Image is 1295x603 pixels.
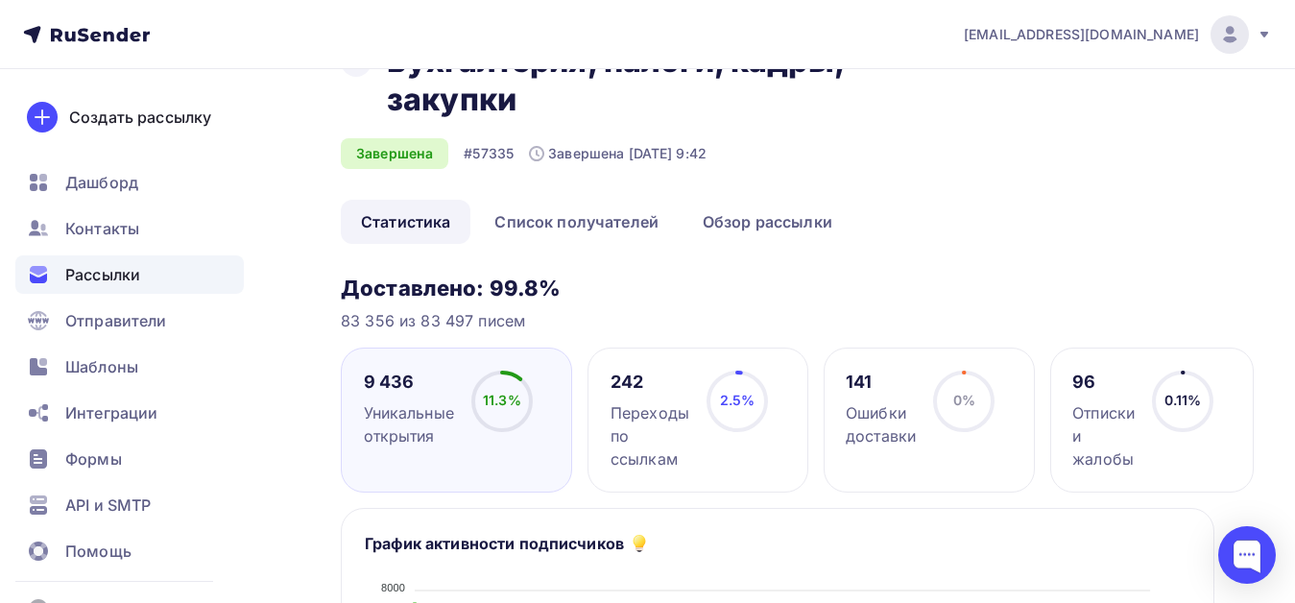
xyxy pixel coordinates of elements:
div: Завершена [341,138,448,169]
span: Рассылки [65,263,140,286]
div: 141 [846,371,916,394]
div: 242 [611,371,689,394]
a: Формы [15,440,244,478]
div: Ошибки доставки [846,401,916,447]
a: Список получателей [474,200,679,244]
span: 11.3% [483,392,521,408]
span: Отправители [65,309,167,332]
span: API и SMTP [65,494,151,517]
span: [EMAIL_ADDRESS][DOMAIN_NAME] [964,25,1199,44]
a: Контакты [15,209,244,248]
div: 9 436 [364,371,454,394]
div: Завершена [DATE] 9:42 [529,144,707,163]
h3: Доставлено: 99.8% [341,275,1214,301]
div: Переходы по ссылкам [611,401,689,470]
span: Контакты [65,217,139,240]
h5: График активности подписчиков [365,532,624,555]
span: 2.5% [720,392,755,408]
tspan: 8000 [381,582,405,593]
span: Формы [65,447,122,470]
a: Шаблоны [15,348,244,386]
a: Обзор рассылки [683,200,852,244]
div: Уникальные открытия [364,401,454,447]
a: Отправители [15,301,244,340]
a: Дашборд [15,163,244,202]
div: #57335 [464,144,514,163]
div: 83 356 из 83 497 писем [341,309,1214,332]
div: Отписки и жалобы [1072,401,1135,470]
span: Шаблоны [65,355,138,378]
span: Помощь [65,540,132,563]
div: 96 [1072,371,1135,394]
a: [EMAIL_ADDRESS][DOMAIN_NAME] [964,15,1272,54]
span: 0.11% [1164,392,1202,408]
a: Рассылки [15,255,244,294]
span: Интеграции [65,401,157,424]
span: Дашборд [65,171,138,194]
div: Создать рассылку [69,106,211,129]
span: 0% [953,392,975,408]
a: Статистика [341,200,470,244]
